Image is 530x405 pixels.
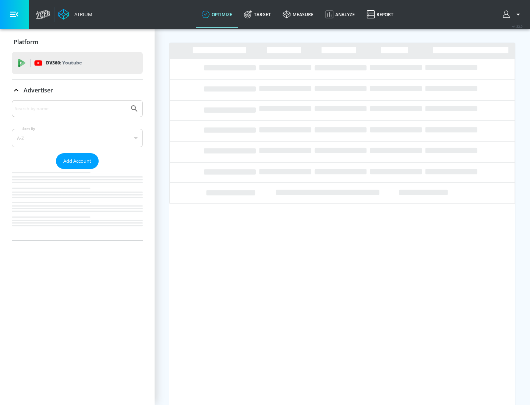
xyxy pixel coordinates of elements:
p: DV360: [46,59,82,67]
nav: list of Advertiser [12,169,143,240]
a: optimize [196,1,238,28]
div: A-Z [12,129,143,147]
div: Platform [12,32,143,52]
span: Add Account [63,157,91,165]
input: Search by name [15,104,126,113]
a: Report [361,1,399,28]
p: Youtube [62,59,82,67]
button: Add Account [56,153,99,169]
a: measure [277,1,319,28]
div: Advertiser [12,80,143,101]
p: Advertiser [24,86,53,94]
a: Target [238,1,277,28]
label: Sort By [21,126,37,131]
div: DV360: Youtube [12,52,143,74]
span: v 4.32.0 [512,24,523,28]
a: Analyze [319,1,361,28]
div: Advertiser [12,100,143,240]
div: Atrium [71,11,92,18]
p: Platform [14,38,38,46]
a: Atrium [58,9,92,20]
